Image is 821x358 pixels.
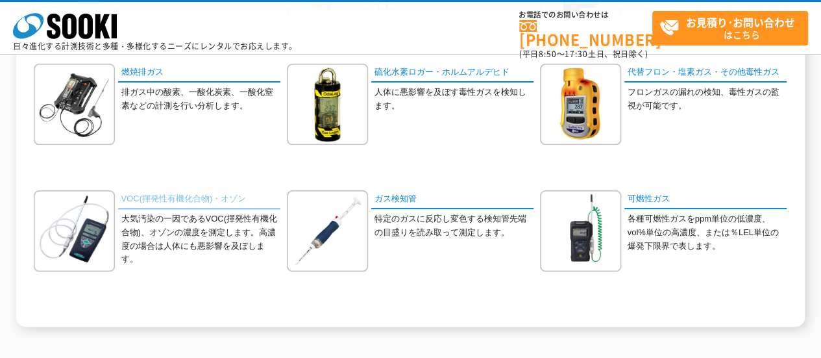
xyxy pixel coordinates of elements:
span: お電話でのお問い合わせは [519,11,652,19]
p: 日々進化する計測技術と多種・多様化するニーズにレンタルでお応えします。 [13,42,297,50]
a: 燃焼排ガス [118,64,280,83]
span: はこちら [659,12,807,44]
img: ガス検知管 [287,190,368,272]
a: [PHONE_NUMBER] [519,20,652,47]
span: (平日 ～ 土日、祝日除く) [519,48,648,60]
a: 可燃性ガス [624,190,787,209]
span: 17:30 [565,48,588,60]
p: 各種可燃性ガスをppm単位の低濃度、vol%単位の高濃度、または％LEL単位の爆発下限界で表します。 [627,212,787,253]
a: 硫化水素ロガー・ホルムアルデヒド [371,64,533,83]
p: 特定のガスに反応し変色する検知管先端の目盛りを読み取って測定します。 [374,212,533,240]
p: フロンガスの漏れの検知、毒性ガスの監視が可能です。 [627,86,787,113]
img: 燃焼排ガス [34,64,115,145]
strong: お見積り･お問い合わせ [686,14,795,30]
a: お見積り･お問い合わせはこちら [652,11,808,45]
a: 代替フロン・塩素ガス・その他毒性ガス [624,64,787,83]
img: 代替フロン・塩素ガス・その他毒性ガス [540,64,621,145]
a: VOC(揮発性有機化合物)・オゾン [118,190,280,209]
img: 可燃性ガス [540,190,621,272]
img: VOC(揮発性有機化合物)・オゾン [34,190,115,272]
span: 8:50 [539,48,557,60]
p: 人体に悪影響を及ぼす毒性ガスを検知します。 [374,86,533,113]
a: ガス検知管 [371,190,533,209]
img: 硫化水素ロガー・ホルムアルデヒド [287,64,368,145]
p: 排ガス中の酸素、一酸化炭素、一酸化窒素などの計測を行い分析します。 [121,86,280,113]
p: 大気汚染の一因であるVOC(揮発性有機化合物)、オゾンの濃度を測定します。高濃度の場合は人体にも悪影響を及ぼします。 [121,212,280,266]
